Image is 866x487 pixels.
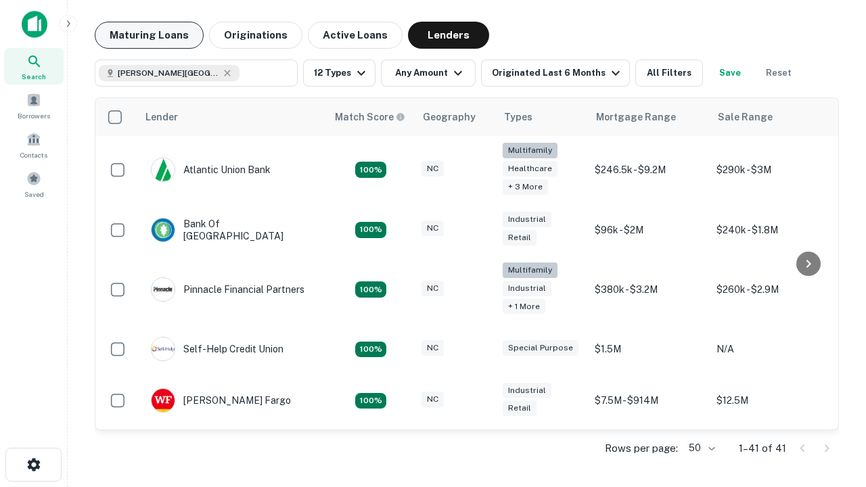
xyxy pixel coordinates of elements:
[588,256,710,324] td: $380k - $3.2M
[757,60,800,87] button: Reset
[708,60,752,87] button: Save your search to get updates of matches that match your search criteria.
[4,48,64,85] a: Search
[503,143,557,158] div: Multifamily
[710,204,831,256] td: $240k - $1.8M
[151,388,291,413] div: [PERSON_NAME] Fargo
[481,60,630,87] button: Originated Last 6 Months
[588,204,710,256] td: $96k - $2M
[152,338,175,361] img: picture
[588,375,710,426] td: $7.5M - $914M
[152,218,175,241] img: picture
[710,323,831,375] td: N/A
[588,98,710,136] th: Mortgage Range
[421,161,444,177] div: NC
[22,71,46,82] span: Search
[415,98,496,136] th: Geography
[605,440,678,457] p: Rows per page:
[588,323,710,375] td: $1.5M
[710,136,831,204] td: $290k - $3M
[503,230,537,246] div: Retail
[145,109,178,125] div: Lender
[137,98,327,136] th: Lender
[635,60,703,87] button: All Filters
[22,11,47,38] img: capitalize-icon.png
[151,158,271,182] div: Atlantic Union Bank
[327,98,415,136] th: Capitalize uses an advanced AI algorithm to match your search with the best lender. The match sco...
[492,65,624,81] div: Originated Last 6 Months
[503,281,551,296] div: Industrial
[504,109,532,125] div: Types
[303,60,375,87] button: 12 Types
[18,110,50,121] span: Borrowers
[503,212,551,227] div: Industrial
[152,389,175,412] img: picture
[355,162,386,178] div: Matching Properties: 14, hasApolloMatch: undefined
[4,166,64,202] a: Saved
[503,161,557,177] div: Healthcare
[308,22,403,49] button: Active Loans
[4,126,64,163] a: Contacts
[381,60,476,87] button: Any Amount
[503,262,557,278] div: Multifamily
[710,375,831,426] td: $12.5M
[503,340,578,356] div: Special Purpose
[118,67,219,79] span: [PERSON_NAME][GEOGRAPHIC_DATA], [GEOGRAPHIC_DATA]
[596,109,676,125] div: Mortgage Range
[588,136,710,204] td: $246.5k - $9.2M
[421,392,444,407] div: NC
[151,337,283,361] div: Self-help Credit Union
[421,281,444,296] div: NC
[151,218,313,242] div: Bank Of [GEOGRAPHIC_DATA]
[798,335,866,400] iframe: Chat Widget
[503,400,537,416] div: Retail
[421,340,444,356] div: NC
[710,98,831,136] th: Sale Range
[335,110,403,124] h6: Match Score
[355,342,386,358] div: Matching Properties: 11, hasApolloMatch: undefined
[503,383,551,398] div: Industrial
[423,109,476,125] div: Geography
[355,393,386,409] div: Matching Properties: 15, hasApolloMatch: undefined
[20,149,47,160] span: Contacts
[503,299,545,315] div: + 1 more
[718,109,773,125] div: Sale Range
[421,221,444,236] div: NC
[152,158,175,181] img: picture
[408,22,489,49] button: Lenders
[496,98,588,136] th: Types
[24,189,44,200] span: Saved
[683,438,717,458] div: 50
[355,281,386,298] div: Matching Properties: 24, hasApolloMatch: undefined
[152,278,175,301] img: picture
[335,110,405,124] div: Capitalize uses an advanced AI algorithm to match your search with the best lender. The match sco...
[151,277,304,302] div: Pinnacle Financial Partners
[503,179,548,195] div: + 3 more
[95,22,204,49] button: Maturing Loans
[4,87,64,124] a: Borrowers
[710,256,831,324] td: $260k - $2.9M
[739,440,786,457] p: 1–41 of 41
[355,222,386,238] div: Matching Properties: 15, hasApolloMatch: undefined
[209,22,302,49] button: Originations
